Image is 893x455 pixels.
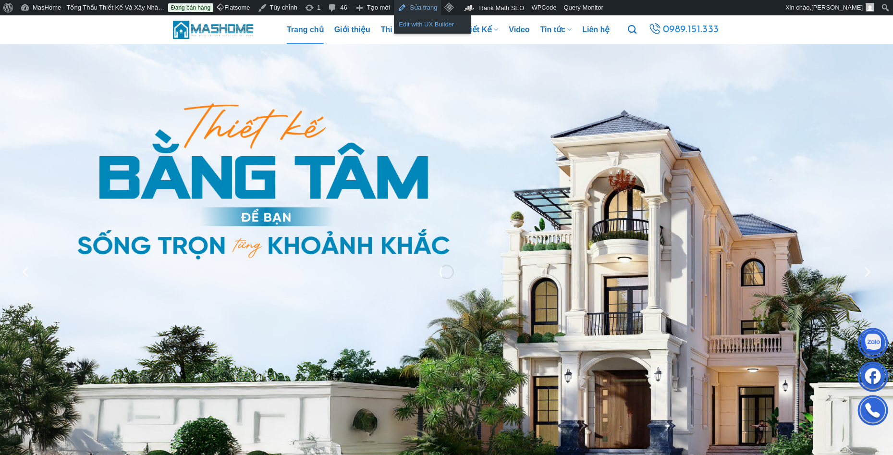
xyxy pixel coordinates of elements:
a: Giới thiệu [334,15,370,44]
button: Next [858,226,875,317]
img: MasHome – Tổng Thầu Thiết Kế Và Xây Nhà Trọn Gói [173,19,255,40]
button: Previous [18,226,35,317]
a: Trang chủ [287,15,324,44]
a: Thiết Kế [461,15,499,44]
a: Thi công trọn gói [381,15,450,44]
span: Rank Math SEO [479,4,524,12]
a: Tin tức [540,15,572,44]
img: Phone [858,397,887,426]
img: Facebook [858,364,887,393]
a: Edit with UX Builder [394,18,471,31]
a: Video [509,15,529,44]
span: [PERSON_NAME] [811,4,863,11]
a: Liên hệ [582,15,610,44]
a: Tìm kiếm [628,20,636,40]
a: 0989.151.333 [647,21,720,38]
img: Zalo [858,330,887,359]
span: 0989.151.333 [663,22,719,38]
a: Đang bán hàng [168,3,213,12]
